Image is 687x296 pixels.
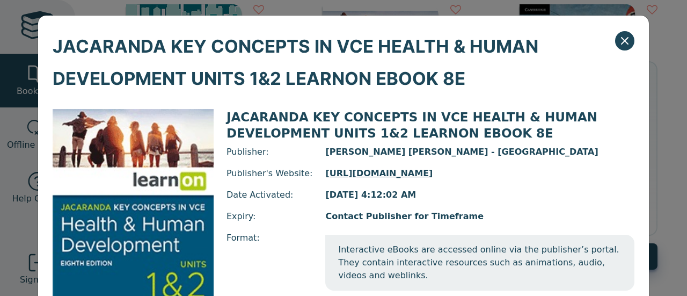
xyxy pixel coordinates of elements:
span: Date Activated: [226,189,312,201]
span: Publisher's Website: [226,167,312,180]
span: Contact Publisher for Timeframe [325,210,634,223]
span: Publisher: [226,146,312,158]
span: [DATE] 4:12:02 AM [325,189,634,201]
span: Format: [226,232,312,291]
a: [URL][DOMAIN_NAME] [325,167,634,180]
span: [PERSON_NAME] [PERSON_NAME] - [GEOGRAPHIC_DATA] [325,146,634,158]
span: JACARANDA KEY CONCEPTS IN VCE HEALTH & HUMAN DEVELOPMENT UNITS 1&2 LEARNON EBOOK 8E [226,110,597,140]
button: Close [615,31,634,50]
span: Interactive eBooks are accessed online via the publisher’s portal. They contain interactive resou... [325,235,634,291]
span: Expiry: [226,210,312,223]
span: JACARANDA KEY CONCEPTS IN VCE HEALTH & HUMAN DEVELOPMENT UNITS 1&2 LEARNON EBOOK 8E [53,30,615,95]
